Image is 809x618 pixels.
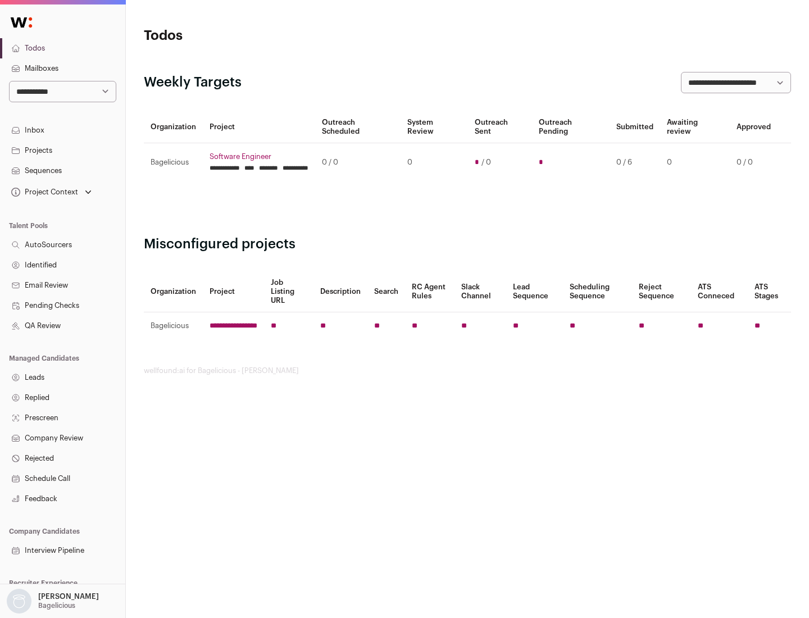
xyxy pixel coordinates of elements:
img: nopic.png [7,589,31,614]
footer: wellfound:ai for Bagelicious - [PERSON_NAME] [144,366,791,375]
td: 0 [401,143,467,182]
th: Approved [730,111,778,143]
th: Awaiting review [660,111,730,143]
th: Project [203,111,315,143]
th: RC Agent Rules [405,271,454,312]
td: 0 / 0 [315,143,401,182]
p: Bagelicious [38,601,75,610]
th: ATS Stages [748,271,791,312]
span: / 0 [481,158,491,167]
th: Lead Sequence [506,271,563,312]
td: Bagelicious [144,312,203,340]
th: ATS Conneced [691,271,747,312]
div: Project Context [9,188,78,197]
th: Scheduling Sequence [563,271,632,312]
th: Organization [144,271,203,312]
th: Outreach Pending [532,111,609,143]
th: Outreach Sent [468,111,533,143]
th: Project [203,271,264,312]
img: Wellfound [4,11,38,34]
h2: Weekly Targets [144,74,242,92]
td: 0 [660,143,730,182]
a: Software Engineer [210,152,308,161]
h1: Todos [144,27,360,45]
th: Search [367,271,405,312]
td: 0 / 0 [730,143,778,182]
th: Slack Channel [455,271,506,312]
td: Bagelicious [144,143,203,182]
th: System Review [401,111,467,143]
p: [PERSON_NAME] [38,592,99,601]
th: Description [313,271,367,312]
th: Submitted [610,111,660,143]
th: Reject Sequence [632,271,692,312]
button: Open dropdown [4,589,101,614]
button: Open dropdown [9,184,94,200]
th: Outreach Scheduled [315,111,401,143]
th: Job Listing URL [264,271,313,312]
th: Organization [144,111,203,143]
h2: Misconfigured projects [144,235,791,253]
td: 0 / 6 [610,143,660,182]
